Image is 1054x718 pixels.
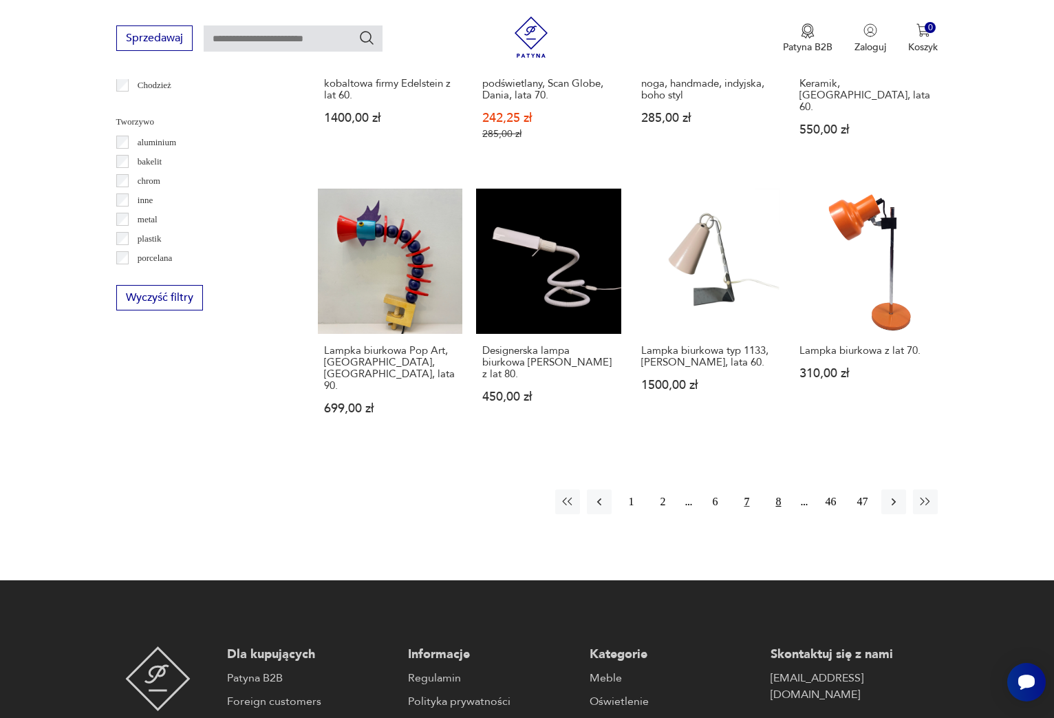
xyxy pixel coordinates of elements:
[138,78,171,93] p: Chodzież
[766,489,791,514] button: 8
[116,34,193,44] a: Sprzedawaj
[324,403,456,414] p: 699,00 zł
[482,112,615,124] p: 242,25 zł
[590,646,757,663] p: Kategorie
[476,189,621,441] a: Designerska lampa biurkowa marki Seneca z lat 80.Designerska lampa biurkowa [PERSON_NAME] z lat 8...
[908,41,938,54] p: Koszyk
[138,154,162,169] p: bakelit
[635,189,779,441] a: Lampka biurkowa typ 1133, A. Gałecki, lata 60.Lampka biurkowa typ 1133, [PERSON_NAME], lata 60.15...
[793,189,938,441] a: Lampka biurkowa z lat 70.Lampka biurkowa z lat 70.310,00 zł
[408,693,576,710] a: Polityka prywatności
[408,670,576,686] a: Regulamin
[138,270,165,285] p: porcelit
[908,23,938,54] button: 0Koszyk
[138,97,171,112] p: Ćmielów
[854,23,886,54] button: Zaloguj
[227,693,394,710] a: Foreign customers
[641,345,773,368] h3: Lampka biurkowa typ 1133, [PERSON_NAME], lata 60.
[799,345,932,357] h3: Lampka biurkowa z lat 70.
[138,231,162,246] p: plastik
[125,646,191,711] img: Patyna - sklep z meblami i dekoracjami vintage
[510,17,552,58] img: Patyna - sklep z meblami i dekoracjami vintage
[482,66,615,101] h3: Lampa, globus podświetlany, Scan Globe, Dania, lata 70.
[590,693,757,710] a: Oświetlenie
[771,670,938,703] a: [EMAIL_ADDRESS][DOMAIN_NAME]
[801,23,815,39] img: Ikona medalu
[771,646,938,663] p: Skontaktuj się z nami
[619,489,643,514] button: 1
[227,646,394,663] p: Dla kupujących
[318,189,462,441] a: Lampka biurkowa Pop Art, Haba, Niemcy, lata 90.Lampka biurkowa Pop Art, [GEOGRAPHIC_DATA], [GEOGR...
[324,66,456,101] h3: Lampa porcelanowa, kobaltowa firmy Edelstein z lat 60.
[408,646,576,663] p: Informacje
[1007,663,1046,701] iframe: Smartsupp widget button
[925,22,936,34] div: 0
[324,112,456,124] p: 1400,00 zł
[138,135,176,150] p: aluminium
[916,23,930,37] img: Ikona koszyka
[863,23,877,37] img: Ikonka użytkownika
[138,193,153,208] p: inne
[650,489,675,514] button: 2
[482,128,615,140] p: 285,00 zł
[482,391,615,403] p: 450,00 zł
[702,489,727,514] button: 6
[799,66,932,113] h3: Ceramiczna lampa Pan Keramik, [GEOGRAPHIC_DATA], lata 60.
[358,30,375,46] button: Szukaj
[116,114,285,129] p: Tworzywo
[138,212,158,227] p: metal
[641,379,773,391] p: 1500,00 zł
[641,112,773,124] p: 285,00 zł
[850,489,874,514] button: 47
[138,173,160,189] p: chrom
[783,23,832,54] a: Ikona medaluPatyna B2B
[818,489,843,514] button: 46
[227,670,394,686] a: Patyna B2B
[482,345,615,380] h3: Designerska lampa biurkowa [PERSON_NAME] z lat 80.
[324,345,456,392] h3: Lampka biurkowa Pop Art, [GEOGRAPHIC_DATA], [GEOGRAPHIC_DATA], lata 90.
[734,489,759,514] button: 7
[799,368,932,379] p: 310,00 zł
[641,66,773,101] h3: Lekka podstawa do lampy / noga, handmade, indyjska, boho styl
[783,41,832,54] p: Patyna B2B
[116,285,203,310] button: Wyczyść filtry
[590,670,757,686] a: Meble
[799,124,932,136] p: 550,00 zł
[854,41,886,54] p: Zaloguj
[116,25,193,51] button: Sprzedawaj
[138,251,173,266] p: porcelana
[783,23,832,54] button: Patyna B2B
